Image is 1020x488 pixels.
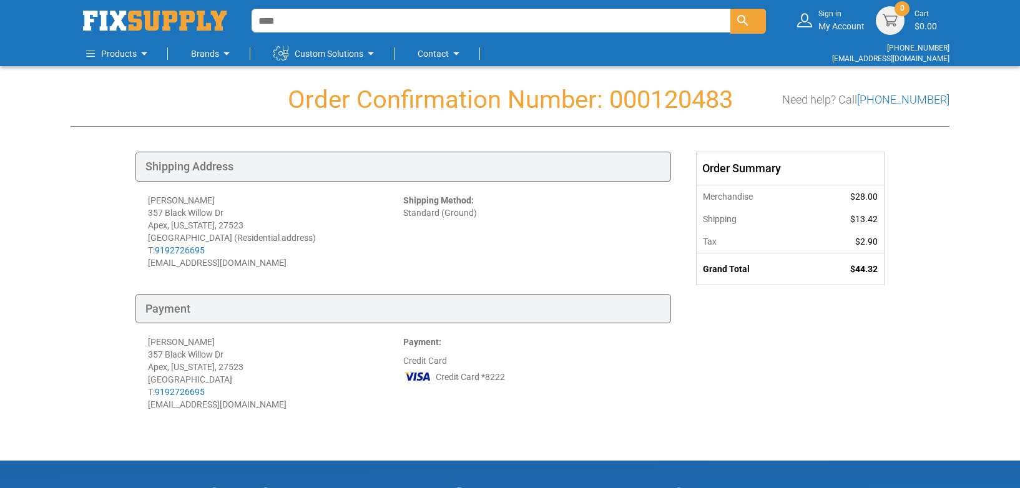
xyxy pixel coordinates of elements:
span: $13.42 [850,214,878,224]
div: Standard (Ground) [403,194,659,269]
th: Tax [697,230,811,253]
small: Cart [915,9,937,19]
a: [PHONE_NUMBER] [857,93,949,106]
span: $0.00 [915,21,937,31]
th: Merchandise [697,185,811,208]
span: $28.00 [850,192,878,202]
div: [PERSON_NAME] 357 Black Willow Dr Apex, [US_STATE], 27523 [GEOGRAPHIC_DATA] T: [EMAIL_ADDRESS][DO... [148,336,403,411]
a: Products [86,41,152,66]
strong: Shipping Method: [403,195,474,205]
div: Payment [135,294,671,324]
a: Contact [418,41,464,66]
strong: Grand Total [703,264,750,274]
span: 0 [900,3,905,14]
h3: Need help? Call [782,94,949,106]
img: Fix Industrial Supply [83,11,227,31]
a: [PHONE_NUMBER] [887,44,949,52]
a: 9192726695 [155,387,205,397]
small: Sign in [818,9,865,19]
div: My Account [818,9,865,32]
span: $2.90 [855,237,878,246]
strong: Payment: [403,337,441,347]
a: 9192726695 [155,245,205,255]
div: [PERSON_NAME] 357 Black Willow Dr Apex, [US_STATE], 27523 [GEOGRAPHIC_DATA] (Residential address)... [148,194,403,269]
a: store logo [83,11,227,31]
span: $44.32 [850,264,878,274]
div: Order Summary [697,152,884,185]
a: Custom Solutions [273,41,378,66]
a: Brands [191,41,234,66]
th: Shipping [697,208,811,230]
div: Credit Card [403,336,659,411]
div: Shipping Address [135,152,671,182]
a: [EMAIL_ADDRESS][DOMAIN_NAME] [832,54,949,63]
img: VI [403,367,432,386]
span: Credit Card *8222 [436,371,505,383]
h1: Order Confirmation Number: 000120483 [71,86,949,114]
